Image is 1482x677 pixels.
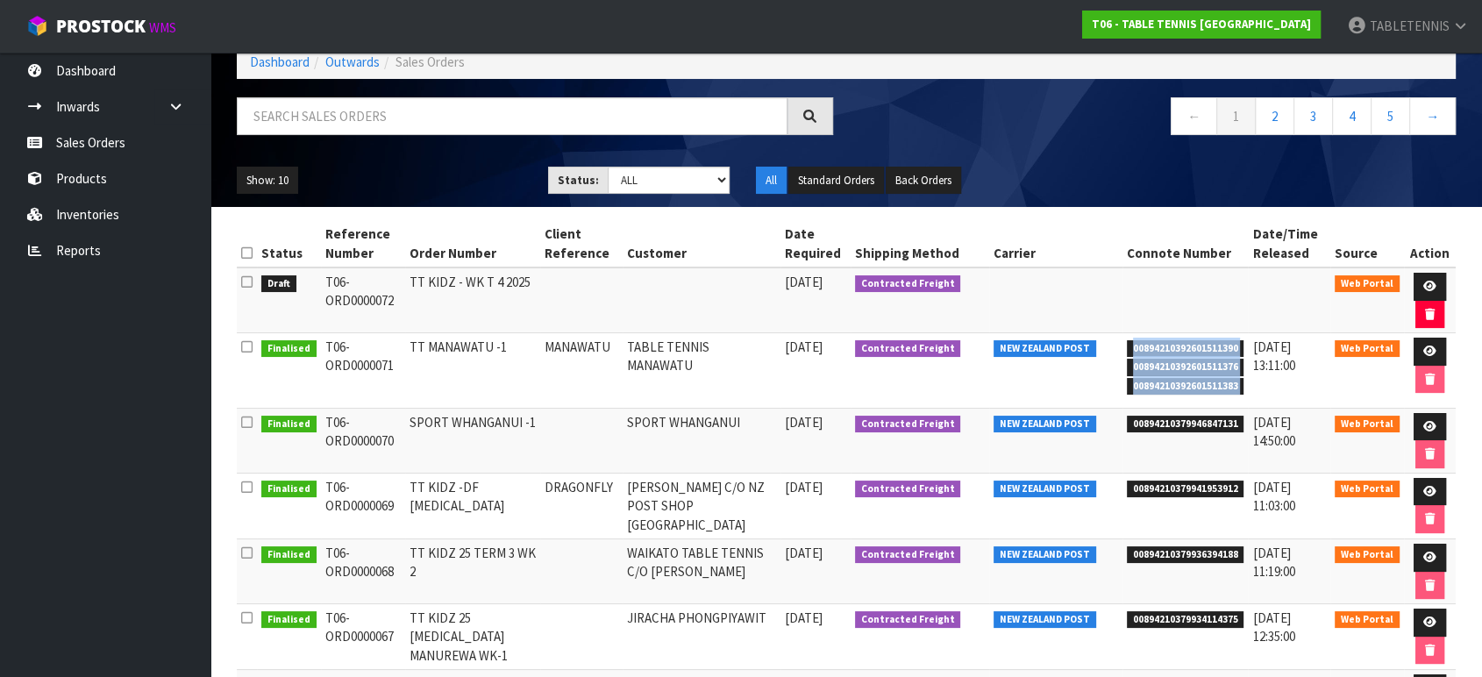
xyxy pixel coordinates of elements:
[321,220,405,267] th: Reference Number
[257,220,321,267] th: Status
[405,408,540,473] td: SPORT WHANGANUI -1
[785,609,823,626] span: [DATE]
[780,220,850,267] th: Date Required
[405,333,540,409] td: TT MANAWATU -1
[886,167,961,195] button: Back Orders
[785,274,823,290] span: [DATE]
[261,481,317,498] span: Finalised
[1330,220,1404,267] th: Source
[855,275,961,293] span: Contracted Freight
[1216,97,1256,135] a: 1
[994,340,1096,358] span: NEW ZEALAND POST
[623,220,781,267] th: Customer
[261,611,317,629] span: Finalised
[1293,97,1333,135] a: 3
[1248,220,1330,267] th: Date/Time Released
[1335,275,1400,293] span: Web Portal
[261,275,296,293] span: Draft
[540,473,623,538] td: DRAGONFLY
[1335,611,1400,629] span: Web Portal
[1370,18,1450,34] span: TABLETENNIS
[1127,359,1244,376] span: 00894210392601511376
[1332,97,1372,135] a: 4
[623,539,781,604] td: WAIKATO TABLE TENNIS C/O [PERSON_NAME]
[405,604,540,670] td: TT KIDZ 25 [MEDICAL_DATA] MANUREWA WK-1
[237,97,787,135] input: Search sales orders
[321,408,405,473] td: T06-ORD0000070
[237,167,298,195] button: Show: 10
[1252,479,1294,514] span: [DATE] 11:03:00
[994,546,1096,564] span: NEW ZEALAND POST
[1371,97,1410,135] a: 5
[1255,97,1294,135] a: 2
[855,340,961,358] span: Contracted Freight
[558,173,599,188] strong: Status:
[1335,546,1400,564] span: Web Portal
[395,53,465,70] span: Sales Orders
[1252,609,1294,645] span: [DATE] 12:35:00
[1252,338,1294,374] span: [DATE] 13:11:00
[1127,611,1244,629] span: 00894210379934114375
[405,267,540,333] td: TT KIDZ - WK T 4 2025
[1092,17,1311,32] strong: T06 - TABLE TENNIS [GEOGRAPHIC_DATA]
[785,338,823,355] span: [DATE]
[855,611,961,629] span: Contracted Freight
[325,53,380,70] a: Outwards
[250,53,310,70] a: Dashboard
[788,167,884,195] button: Standard Orders
[405,539,540,604] td: TT KIDZ 25 TERM 3 WK 2
[321,333,405,409] td: T06-ORD0000071
[989,220,1122,267] th: Carrier
[855,416,961,433] span: Contracted Freight
[261,546,317,564] span: Finalised
[994,611,1096,629] span: NEW ZEALAND POST
[261,416,317,433] span: Finalised
[1127,481,1244,498] span: 00894210379941953912
[855,546,961,564] span: Contracted Freight
[623,604,781,670] td: JIRACHA PHONGPIYAWIT
[785,479,823,495] span: [DATE]
[785,414,823,431] span: [DATE]
[1335,416,1400,433] span: Web Portal
[321,267,405,333] td: T06-ORD0000072
[405,220,540,267] th: Order Number
[1122,220,1249,267] th: Connote Number
[149,19,176,36] small: WMS
[1335,340,1400,358] span: Web Portal
[321,539,405,604] td: T06-ORD0000068
[623,473,781,538] td: [PERSON_NAME] C/O NZ POST SHOP [GEOGRAPHIC_DATA]
[756,167,787,195] button: All
[994,481,1096,498] span: NEW ZEALAND POST
[261,340,317,358] span: Finalised
[1335,481,1400,498] span: Web Portal
[540,333,623,409] td: MANAWATU
[1404,220,1456,267] th: Action
[851,220,990,267] th: Shipping Method
[994,416,1096,433] span: NEW ZEALAND POST
[540,220,623,267] th: Client Reference
[1127,378,1244,396] span: 00894210392601511383
[56,15,146,38] span: ProStock
[1252,414,1294,449] span: [DATE] 14:50:00
[1127,416,1244,433] span: 00894210379946847131
[859,97,1456,140] nav: Page navigation
[1127,340,1244,358] span: 00894210392601511390
[405,473,540,538] td: TT KIDZ -DF [MEDICAL_DATA]
[1409,97,1456,135] a: →
[785,545,823,561] span: [DATE]
[1171,97,1217,135] a: ←
[1252,545,1294,580] span: [DATE] 11:19:00
[1127,546,1244,564] span: 00894210379936394188
[26,15,48,37] img: cube-alt.png
[321,604,405,670] td: T06-ORD0000067
[855,481,961,498] span: Contracted Freight
[623,333,781,409] td: TABLE TENNIS MANAWATU
[623,408,781,473] td: SPORT WHANGANUI
[321,473,405,538] td: T06-ORD0000069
